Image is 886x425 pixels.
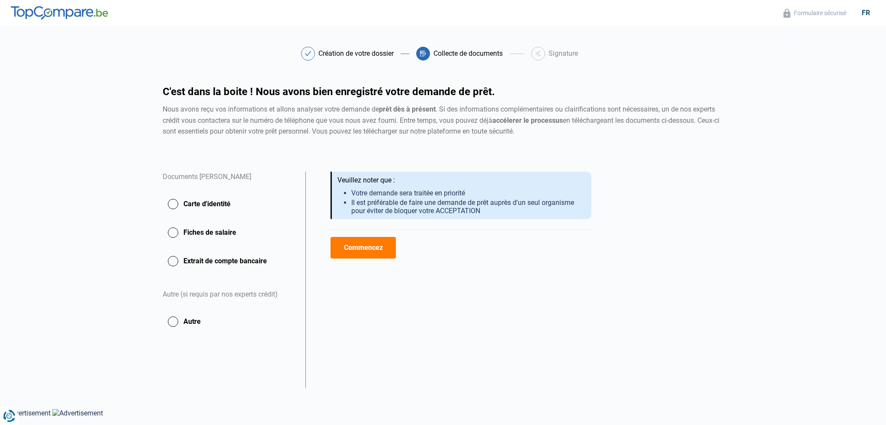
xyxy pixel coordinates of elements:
[337,176,584,185] div: Veuillez noter que :
[163,250,295,272] button: Extrait de compte bancaire
[857,9,875,17] div: fr
[549,50,578,57] div: Signature
[331,237,396,259] button: Commencez
[351,198,584,215] li: Il est préférable de faire une demande de prêt auprès d'un seul organisme pour éviter de bloquer ...
[163,222,295,243] button: Fiches de salaire
[163,193,295,215] button: Carte d'identité
[781,8,849,18] button: Formulaire sécurisé
[163,104,723,137] div: Nous avons reçu vos informations et allons analyser votre demande de . Si des informations complé...
[11,6,108,20] img: TopCompare.be
[163,86,723,97] h1: C'est dans la boite ! Nous avons bien enregistré votre demande de prêt.
[351,189,584,197] li: Votre demande sera traitée en priorité
[163,279,295,311] div: Autre (si requis par nos experts crédit)
[379,105,436,113] strong: prêt dès à présent
[163,172,295,193] div: Documents [PERSON_NAME]
[318,50,394,57] div: Création de votre dossier
[492,116,563,125] strong: accélerer le processus
[163,311,295,332] button: Autre
[433,50,503,57] div: Collecte de documents
[52,409,103,417] img: Advertisement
